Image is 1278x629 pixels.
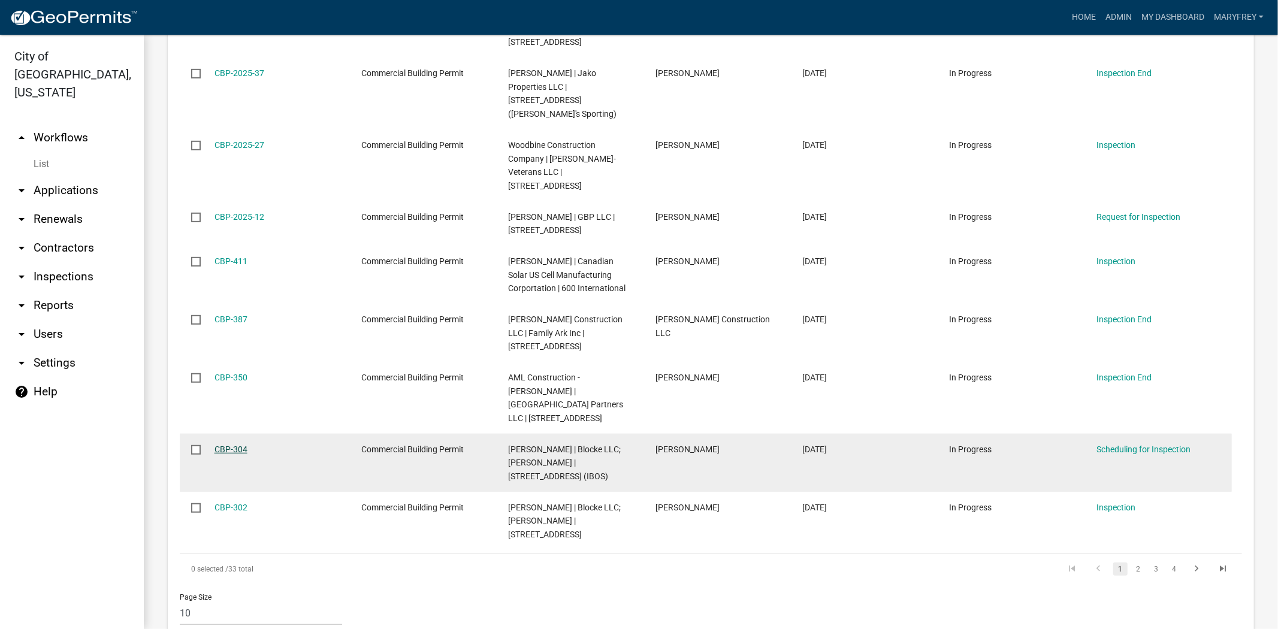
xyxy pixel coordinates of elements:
a: Inspection End [1096,314,1152,324]
span: Gary Pulliam | GBP LLC | 3009 INDUSTRIAL PARK [508,212,615,235]
span: In Progress [949,212,992,222]
i: arrow_drop_down [14,183,29,198]
i: arrow_drop_down [14,327,29,341]
a: Inspection End [1096,68,1152,78]
a: Admin [1101,6,1137,29]
span: In Progress [949,314,992,324]
span: In Progress [949,503,992,512]
span: 03/28/2024 [802,444,827,454]
li: page 3 [1147,559,1165,579]
span: AML Construction - Julian King | River Ridge Parkway Partners LLC | 1060 PATROL ROAD [508,373,623,423]
span: In Progress [949,140,992,150]
span: Jesse Garcia [655,444,720,454]
span: Commercial Building Permit [361,212,464,222]
span: Commercial Building Permit [361,256,464,266]
a: CBP-304 [214,444,247,454]
a: go to next page [1185,563,1208,576]
span: 02/20/2025 [802,140,827,150]
span: James McKenzie | Canadian Solar US Cell Manufacturing Corportation | 600 International [508,256,626,294]
a: go to first page [1061,563,1083,576]
a: 3 [1149,563,1164,576]
i: arrow_drop_down [14,356,29,370]
a: Inspection End [1096,373,1152,382]
i: arrow_drop_down [14,298,29,313]
span: 01/31/2025 [802,212,827,222]
span: JC Mohr Construction LLC [655,314,770,338]
a: Scheduling for Inspection [1096,444,1191,454]
span: In Progress [949,373,992,382]
span: Jesse Garcia | Blocke LLC; Paul Clements | 300 International Drive, Jeffersonville, IN 47130 [508,503,621,540]
a: CBP-411 [214,256,247,266]
span: Julian King [655,373,720,382]
span: Lester Bowling [655,256,720,266]
a: CBP-387 [214,314,247,324]
span: Curtis M Simon [655,140,720,150]
span: 07/02/2024 [802,373,827,382]
a: Request for Inspection [1096,212,1180,222]
i: arrow_drop_down [14,270,29,284]
span: Joel Sigler [655,68,720,78]
a: Inspection [1096,140,1135,150]
span: In Progress [949,256,992,266]
span: Commercial Building Permit [361,314,464,324]
span: 0 selected / [191,565,228,573]
a: CBP-350 [214,373,247,382]
li: page 2 [1129,559,1147,579]
span: Jesse Garcia [655,503,720,512]
i: arrow_drop_down [14,212,29,226]
li: page 1 [1111,559,1129,579]
a: My Dashboard [1137,6,1209,29]
a: CBP-302 [214,503,247,512]
span: Commercial Building Permit [361,503,464,512]
span: Joel Sigler | Jako Properties LLC | 4081 Town Center Blvd. (Dick's Sporting) [508,68,617,119]
a: go to previous page [1087,563,1110,576]
span: JC Mohr Construction LLC | Family Ark Inc | 101 NOAH'S LN [508,314,623,352]
a: Inspection [1096,503,1135,512]
span: Dave Richard | Richard David G | 3429 EAST 10TH STREET [508,10,582,47]
span: Commercial Building Permit [361,140,464,150]
a: CBP-2025-27 [214,140,264,150]
i: arrow_drop_down [14,241,29,255]
span: In Progress [949,444,992,454]
span: Woodbine Construction Company | Sprigler-Veterans LLC | 1711 Veterans Parkway [508,140,616,190]
a: MaryFrey [1209,6,1268,29]
a: CBP-2025-37 [214,68,264,78]
a: 1 [1113,563,1128,576]
span: 10/03/2024 [802,314,827,324]
span: 03/26/2025 [802,68,827,78]
span: 12/03/2024 [802,256,827,266]
a: Inspection [1096,256,1135,266]
i: arrow_drop_up [14,131,29,145]
a: 4 [1167,563,1182,576]
a: 2 [1131,563,1146,576]
a: go to last page [1211,563,1234,576]
span: Commercial Building Permit [361,373,464,382]
li: page 4 [1165,559,1183,579]
span: Jesse Garcia | Blocke LLC; Paul Clements | 300 International Drive, Jeffersonville, IN 47130 (IBOS) [508,444,621,482]
a: Home [1067,6,1101,29]
div: 33 total [180,554,600,584]
i: help [14,385,29,399]
span: Mary Frey [655,212,720,222]
span: Commercial Building Permit [361,444,464,454]
span: Commercial Building Permit [361,68,464,78]
span: In Progress [949,68,992,78]
span: 03/28/2024 [802,503,827,512]
a: CBP-2025-12 [214,212,264,222]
